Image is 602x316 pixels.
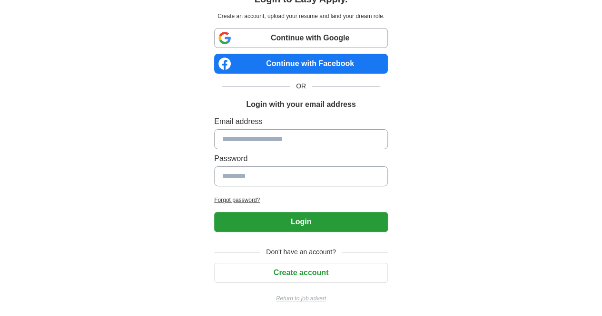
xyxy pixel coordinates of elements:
label: Email address [214,116,388,127]
button: Login [214,212,388,232]
a: Continue with Facebook [214,54,388,74]
a: Continue with Google [214,28,388,48]
p: Create an account, upload your resume and land your dream role. [216,12,386,20]
h1: Login with your email address [246,99,355,110]
a: Forgot password? [214,196,388,204]
a: Return to job advert [214,294,388,303]
label: Password [214,153,388,164]
span: OR [290,81,312,91]
a: Create account [214,268,388,277]
span: Don't have an account? [260,247,342,257]
button: Create account [214,263,388,283]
